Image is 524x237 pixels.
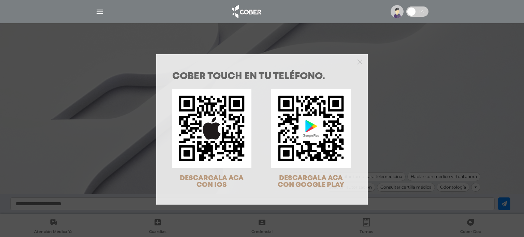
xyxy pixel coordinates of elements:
span: DESCARGALA ACA CON IOS [180,175,244,188]
span: DESCARGALA ACA CON GOOGLE PLAY [278,175,344,188]
button: Close [357,58,362,64]
img: qr-code [271,89,351,168]
h1: COBER TOUCH en tu teléfono. [172,72,352,82]
img: qr-code [172,89,251,168]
